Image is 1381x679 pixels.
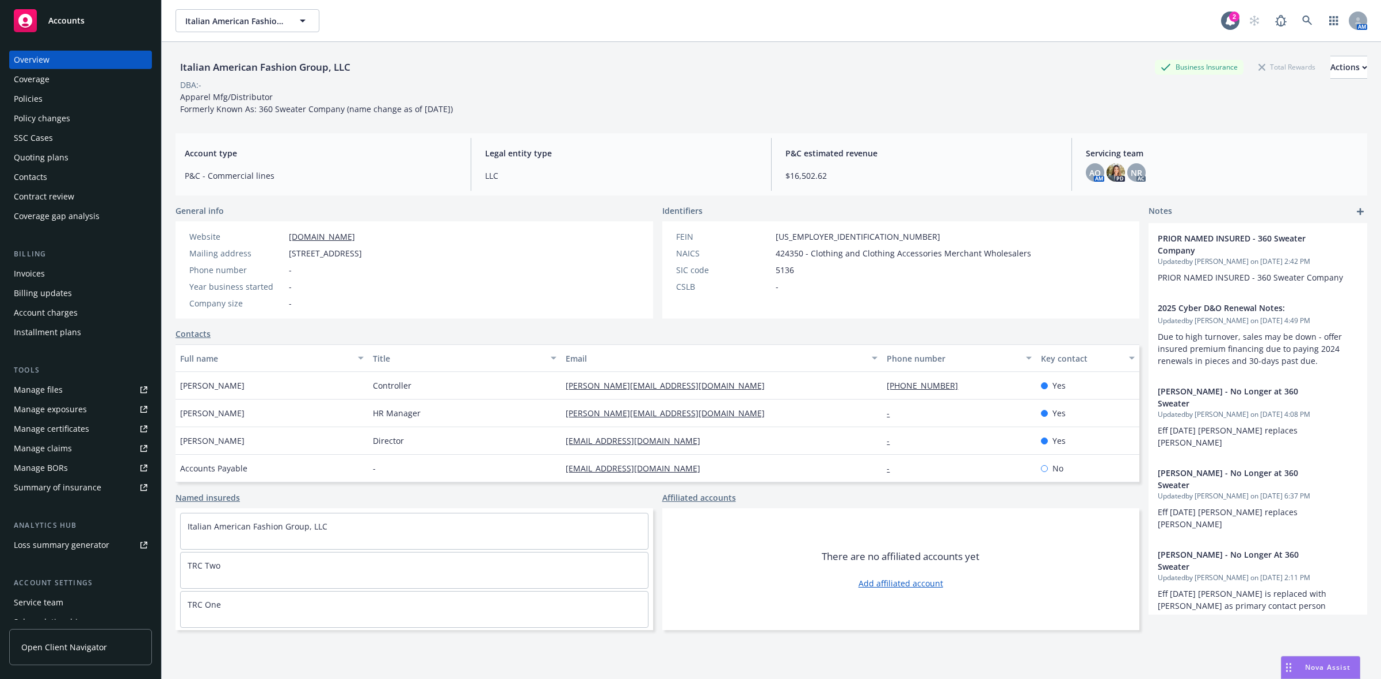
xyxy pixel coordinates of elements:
span: Italian American Fashion Group, LLC [185,15,285,27]
div: Email [566,352,865,365]
a: Add affiliated account [859,577,943,589]
div: SSC Cases [14,129,53,147]
span: Yes [1052,379,1066,392]
a: Manage files [9,381,152,399]
div: Mailing address [189,247,284,259]
span: Apparel Mfg/Distributor Formerly Known As: 360 Sweater Company (name change as of [DATE]) [180,91,453,114]
a: Coverage gap analysis [9,207,152,225]
div: Policy changes [14,109,70,128]
div: Tools [9,365,152,376]
button: Full name [176,344,368,372]
div: Contacts [14,168,47,186]
div: Actions [1330,56,1367,78]
span: Due to high turnover, sales may be down - offer insured premium financing due to paying 2024 rene... [1158,331,1344,366]
button: Nova Assist [1281,656,1360,679]
a: Contacts [176,328,211,340]
div: Total Rewards [1253,60,1321,74]
span: NR [1131,167,1142,179]
a: [PERSON_NAME][EMAIL_ADDRESS][DOMAIN_NAME] [566,380,774,391]
div: Business Insurance [1155,60,1243,74]
a: Named insureds [176,492,240,504]
div: Phone number [887,352,1019,365]
a: Account charges [9,304,152,322]
img: photo [1107,163,1125,182]
div: Manage BORs [14,459,68,477]
span: 424350 - Clothing and Clothing Accessories Merchant Wholesalers [776,247,1031,259]
span: - [289,297,292,309]
button: Actions [1330,56,1367,79]
div: Summary of insurance [14,478,101,497]
div: Coverage [14,70,49,89]
span: $16,502.62 [785,170,1058,182]
a: Search [1296,9,1319,32]
div: PRIOR NAMED INSURED - 360 Sweater CompanyUpdatedby [PERSON_NAME] on [DATE] 2:42 PMPRIOR NAMED INS... [1149,223,1367,293]
a: Manage claims [9,439,152,458]
a: - [887,435,899,446]
a: Manage certificates [9,420,152,438]
a: - [887,408,899,419]
button: Email [561,344,882,372]
span: Accounts [48,16,85,25]
div: Overview [14,51,49,69]
a: Start snowing [1243,9,1266,32]
div: Title [373,352,544,365]
div: Year business started [189,281,284,293]
span: Updated by [PERSON_NAME] on [DATE] 6:37 PM [1158,491,1358,501]
span: Notes [1149,205,1172,218]
div: Manage files [14,381,63,399]
span: Identifiers [662,205,703,217]
span: Yes [1052,407,1066,419]
a: [PERSON_NAME][EMAIL_ADDRESS][DOMAIN_NAME] [566,408,774,419]
a: Manage exposures [9,400,152,419]
div: Key contact [1041,352,1122,365]
span: [US_EMPLOYER_IDENTIFICATION_NUMBER] [776,231,940,243]
div: Manage certificates [14,420,89,438]
span: Yes [1052,435,1066,447]
button: Phone number [882,344,1036,372]
div: 2025 Cyber D&O Renewal Notes:Updatedby [PERSON_NAME] on [DATE] 4:49 PMDue to high turnover, sales... [1149,293,1367,376]
div: SIC code [676,264,771,276]
a: Overview [9,51,152,69]
div: [PERSON_NAME] - No Longer at 360 SweaterUpdatedby [PERSON_NAME] on [DATE] 6:37 PMEff [DATE] [PERS... [1149,458,1367,539]
div: Policies [14,90,43,108]
span: Director [373,435,404,447]
div: Installment plans [14,323,81,342]
a: SSC Cases [9,129,152,147]
span: Open Client Navigator [21,641,107,653]
span: - [373,462,376,474]
a: Italian American Fashion Group, LLC [188,521,327,532]
div: Company size [189,297,284,309]
span: [PERSON_NAME] [180,379,245,392]
div: Billing updates [14,284,72,302]
div: [PERSON_NAME] - No Longer at 360 SweaterUpdatedby [PERSON_NAME] on [DATE] 4:08 PMEff [DATE] [PERS... [1149,376,1367,458]
div: Italian American Fashion Group, LLC [176,60,355,75]
div: Invoices [14,264,45,283]
a: Coverage [9,70,152,89]
div: Billing [9,248,152,260]
span: [PERSON_NAME] - No Longer At 360 Sweater [1158,548,1328,573]
a: Report a Bug [1269,9,1292,32]
a: [DOMAIN_NAME] [289,231,355,242]
span: Eff [DATE] [PERSON_NAME] is replaced with [PERSON_NAME] as primary contact person [1158,588,1329,611]
span: [STREET_ADDRESS] [289,247,362,259]
div: Website [189,231,284,243]
a: add [1353,205,1367,218]
button: Title [368,344,561,372]
span: PRIOR NAMED INSURED - 360 Sweater Company [1158,232,1328,256]
div: Coverage gap analysis [14,207,100,225]
a: Loss summary generator [9,536,152,554]
a: Switch app [1322,9,1345,32]
a: Sales relationships [9,613,152,631]
span: Updated by [PERSON_NAME] on [DATE] 4:08 PM [1158,409,1358,420]
div: 2 [1229,11,1239,22]
span: LLC [485,170,757,182]
a: Contract review [9,187,152,206]
span: - [289,281,292,293]
button: Italian American Fashion Group, LLC [176,9,319,32]
a: TRC Two [188,560,220,571]
div: Quoting plans [14,148,68,167]
a: Service team [9,593,152,612]
a: - [887,463,899,474]
span: Account type [185,147,457,159]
